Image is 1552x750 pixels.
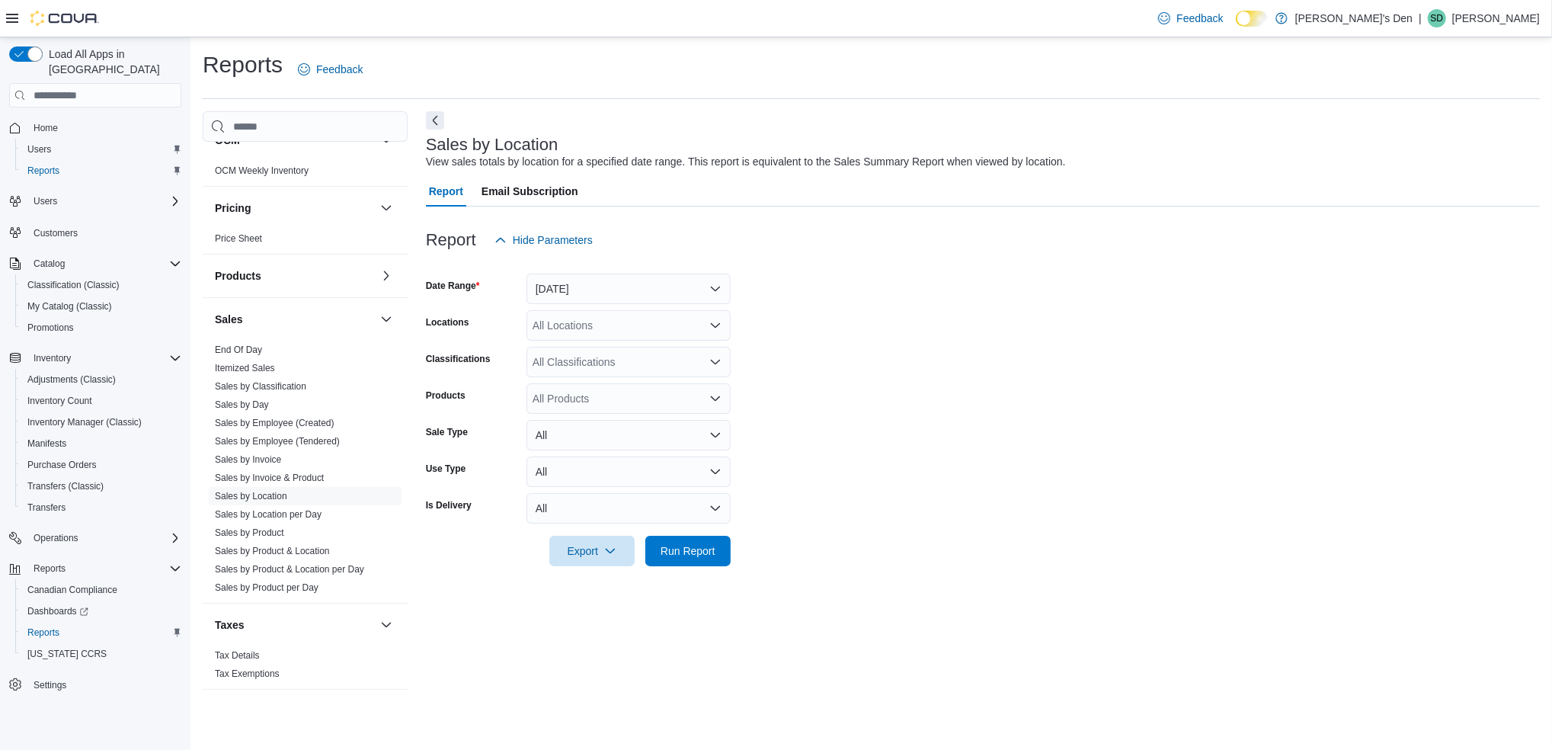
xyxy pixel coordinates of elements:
[215,418,334,428] a: Sales by Employee (Created)
[426,499,472,511] label: Is Delivery
[21,392,98,410] a: Inventory Count
[215,381,306,392] a: Sales by Classification
[15,476,187,497] button: Transfers (Classic)
[426,389,466,402] label: Products
[215,582,318,593] a: Sales by Product per Day
[15,497,187,518] button: Transfers
[27,584,117,596] span: Canadian Compliance
[215,200,374,216] button: Pricing
[215,472,324,484] span: Sales by Invoice & Product
[34,258,65,270] span: Catalog
[526,457,731,487] button: All
[27,349,77,367] button: Inventory
[27,300,112,312] span: My Catalog (Classic)
[203,50,283,80] h1: Reports
[43,46,181,77] span: Load All Apps in [GEOGRAPHIC_DATA]
[558,536,626,566] span: Export
[203,341,408,603] div: Sales
[1152,3,1229,34] a: Feedback
[27,676,72,694] a: Settings
[21,456,103,474] a: Purchase Orders
[215,200,251,216] h3: Pricing
[215,454,281,466] span: Sales by Invoice
[27,675,181,694] span: Settings
[27,648,107,660] span: [US_STATE] CCRS
[215,380,306,393] span: Sales by Classification
[15,317,187,338] button: Promotions
[15,622,187,643] button: Reports
[34,227,78,239] span: Customers
[34,679,66,691] span: Settings
[426,353,491,365] label: Classifications
[526,493,731,524] button: All
[27,255,71,273] button: Catalog
[203,162,408,186] div: OCM
[215,344,262,356] span: End Of Day
[526,274,731,304] button: [DATE]
[15,369,187,390] button: Adjustments (Classic)
[3,191,187,212] button: Users
[215,617,245,633] h3: Taxes
[215,508,322,521] span: Sales by Location per Day
[27,279,120,291] span: Classification (Classic)
[21,276,126,294] a: Classification (Classic)
[377,267,395,285] button: Products
[21,319,181,337] span: Promotions
[215,546,330,556] a: Sales by Product & Location
[482,176,578,207] span: Email Subscription
[3,221,187,243] button: Customers
[3,527,187,549] button: Operations
[27,559,181,578] span: Reports
[215,268,374,284] button: Products
[21,645,113,663] a: [US_STATE] CCRS
[21,498,181,517] span: Transfers
[21,498,72,517] a: Transfers
[21,370,122,389] a: Adjustments (Classic)
[21,140,181,159] span: Users
[1236,11,1268,27] input: Dark Mode
[34,352,71,364] span: Inventory
[27,437,66,450] span: Manifests
[27,255,181,273] span: Catalog
[1428,9,1446,27] div: Shawn Dang
[426,111,444,130] button: Next
[34,532,78,544] span: Operations
[27,627,59,639] span: Reports
[215,563,364,575] span: Sales by Product & Location per Day
[34,562,66,575] span: Reports
[21,645,181,663] span: Washington CCRS
[488,225,599,255] button: Hide Parameters
[21,434,181,453] span: Manifests
[215,617,374,633] button: Taxes
[3,348,187,369] button: Inventory
[15,160,187,181] button: Reports
[21,434,72,453] a: Manifests
[215,399,269,410] a: Sales by Day
[3,558,187,579] button: Reports
[21,581,123,599] a: Canadian Compliance
[21,477,110,495] a: Transfers (Classic)
[215,399,269,411] span: Sales by Day
[27,119,64,137] a: Home
[27,416,142,428] span: Inventory Manager (Classic)
[1176,11,1223,26] span: Feedback
[215,527,284,538] a: Sales by Product
[215,649,260,662] span: Tax Details
[21,297,118,316] a: My Catalog (Classic)
[426,463,466,475] label: Use Type
[34,122,58,134] span: Home
[1452,9,1540,27] p: [PERSON_NAME]
[27,224,84,242] a: Customers
[21,276,181,294] span: Classification (Classic)
[21,370,181,389] span: Adjustments (Classic)
[215,312,243,327] h3: Sales
[9,111,181,736] nav: Complex example
[513,232,593,248] span: Hide Parameters
[426,426,468,438] label: Sale Type
[15,433,187,454] button: Manifests
[21,162,181,180] span: Reports
[215,312,374,327] button: Sales
[21,392,181,410] span: Inventory Count
[21,623,181,642] span: Reports
[215,165,309,176] a: OCM Weekly Inventory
